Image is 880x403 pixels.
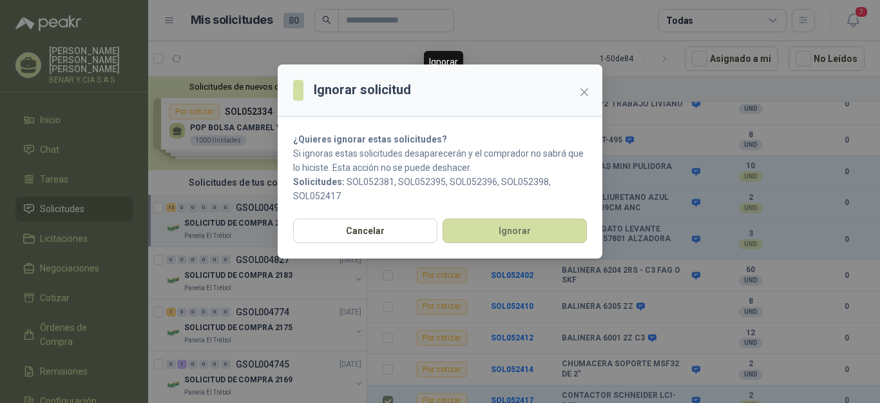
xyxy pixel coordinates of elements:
button: Close [574,82,595,103]
b: Solicitudes: [293,177,345,187]
p: SOL052381, SOL052395, SOL052396, SOL052398, SOL052417 [293,175,587,203]
button: Cancelar [293,219,437,243]
h3: Ignorar solicitud [314,80,411,100]
p: Si ignoras estas solicitudes desaparecerán y el comprador no sabrá que lo hiciste. Esta acción no... [293,146,587,175]
button: Ignorar [443,219,587,243]
strong: ¿Quieres ignorar estas solicitudes? [293,134,447,144]
span: close [579,87,589,97]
